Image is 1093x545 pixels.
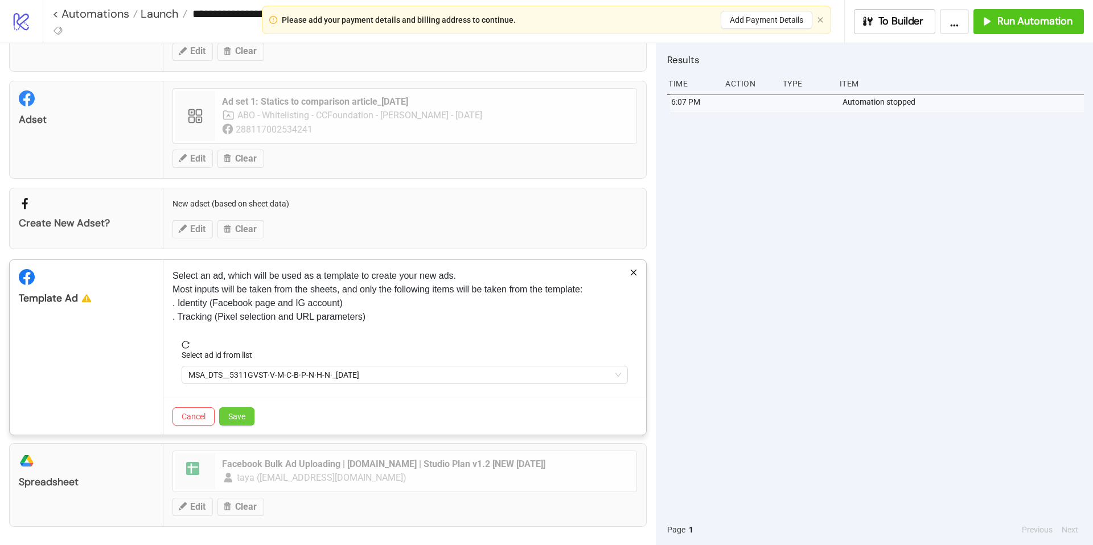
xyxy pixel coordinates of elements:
button: Cancel [172,407,215,426]
span: Run Automation [997,15,1073,28]
span: Cancel [182,412,206,421]
button: Next [1058,523,1082,536]
button: Add Payment Details [721,11,812,29]
div: Automation stopped [841,91,1087,113]
p: Select an ad, which will be used as a template to create your new ads. Most inputs will be taken ... [172,269,637,324]
div: Time [667,73,716,94]
span: reload [182,341,628,349]
button: Save [219,407,254,426]
button: 1 [685,523,697,536]
span: To Builder [878,15,924,28]
a: < Automations [52,8,138,19]
button: To Builder [854,9,936,34]
div: Item [839,73,1084,94]
a: Launch [138,8,187,19]
label: Select ad id from list [182,349,260,361]
span: exclamation-circle [269,16,277,24]
button: close [817,16,824,24]
button: ... [940,9,969,34]
span: Page [667,523,685,536]
span: Add Payment Details [730,15,803,24]
span: close [817,16,824,23]
div: 6:07 PM [670,91,719,113]
div: Template Ad [19,292,154,305]
span: close [630,269,638,276]
div: Type [782,73,831,94]
span: MSA_DTS__5311GVST·V-M·C-B·P-N·H-N·_06.08.2025 [188,366,621,383]
h2: Results [667,52,1084,67]
span: Launch [138,6,179,21]
span: Save [228,412,245,421]
button: Run Automation [973,9,1084,34]
div: Please add your payment details and billing address to continue. [282,14,516,26]
button: Previous [1018,523,1056,536]
div: Action [724,73,773,94]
